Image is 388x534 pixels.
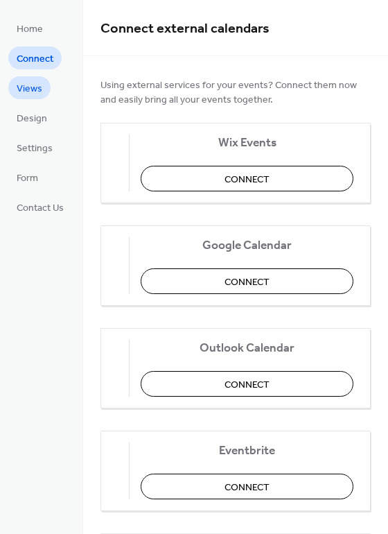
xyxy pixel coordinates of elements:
[100,78,371,107] span: Using external services for your events? Connect them now and easily bring all your events together.
[224,275,270,290] span: Connect
[224,173,270,187] span: Connect
[17,52,53,67] span: Connect
[141,166,353,191] button: Connect
[17,22,43,37] span: Home
[8,106,55,129] a: Design
[141,239,353,253] span: Google Calendar
[17,141,53,156] span: Settings
[100,15,270,42] span: Connect external calendars
[141,268,353,294] button: Connect
[8,166,46,189] a: Form
[141,444,353,458] span: Eventbrite
[8,136,61,159] a: Settings
[141,341,353,356] span: Outlook Calendar
[8,196,72,218] a: Contact Us
[224,481,270,495] span: Connect
[17,171,38,186] span: Form
[17,112,47,126] span: Design
[8,76,51,99] a: Views
[8,46,62,69] a: Connect
[141,371,353,397] button: Connect
[8,17,51,40] a: Home
[141,474,353,499] button: Connect
[17,201,64,216] span: Contact Us
[224,378,270,393] span: Connect
[141,136,353,150] span: Wix Events
[17,82,42,96] span: Views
